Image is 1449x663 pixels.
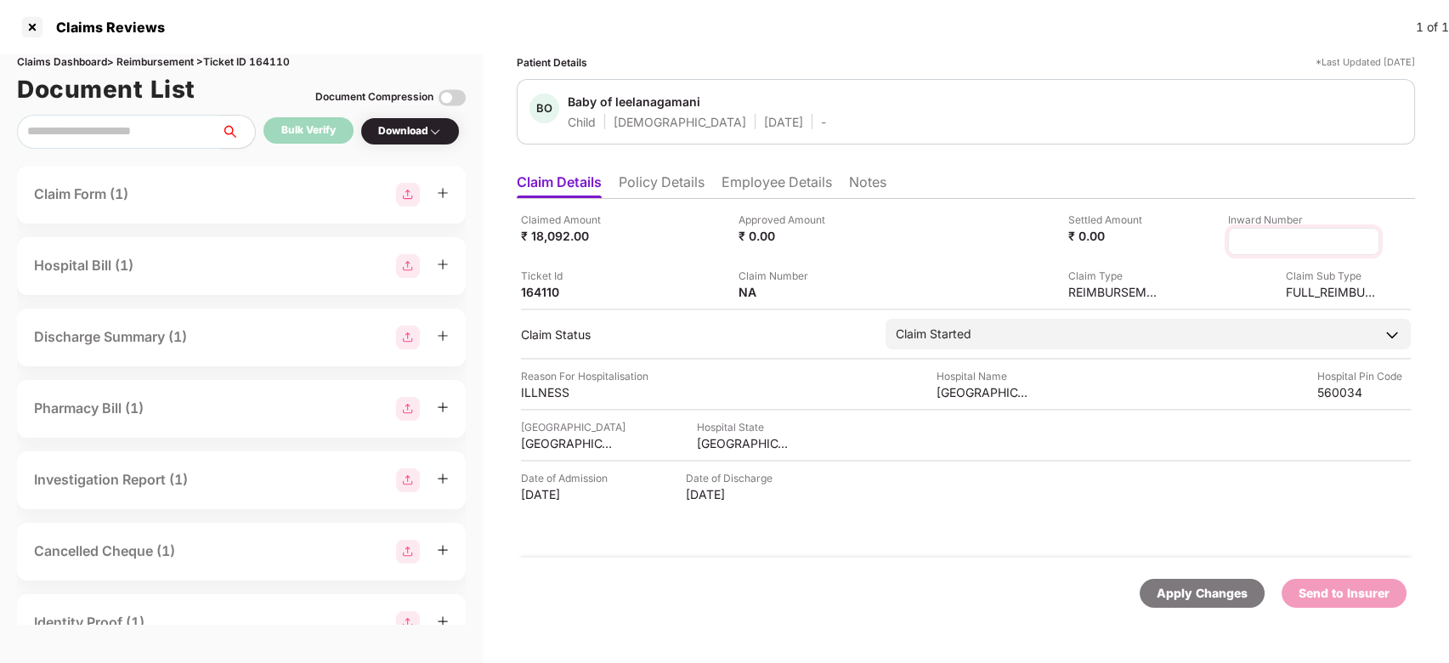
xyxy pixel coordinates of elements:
[34,398,144,419] div: Pharmacy Bill (1)
[686,486,779,502] div: [DATE]
[568,93,700,110] div: Baby of leelanagamani
[396,397,420,421] img: svg+xml;base64,PHN2ZyBpZD0iR3JvdXBfMjg4MTMiIGRhdGEtbmFtZT0iR3JvdXAgMjg4MTMiIHhtbG5zPSJodHRwOi8vd3...
[521,419,625,435] div: [GEOGRAPHIC_DATA]
[396,326,420,349] img: svg+xml;base64,PHN2ZyBpZD0iR3JvdXBfMjg4MTMiIGRhdGEtbmFtZT0iR3JvdXAgMjg4MTMiIHhtbG5zPSJodHRwOi8vd3...
[521,228,614,244] div: ₹ 18,092.00
[739,268,832,284] div: Claim Number
[281,122,336,139] div: Bulk Verify
[1228,212,1379,228] div: Inward Number
[568,114,596,130] div: Child
[437,258,449,270] span: plus
[437,187,449,199] span: plus
[396,611,420,635] img: svg+xml;base64,PHN2ZyBpZD0iR3JvdXBfMjg4MTMiIGRhdGEtbmFtZT0iR3JvdXAgMjg4MTMiIHhtbG5zPSJodHRwOi8vd3...
[34,184,128,205] div: Claim Form (1)
[521,486,614,502] div: [DATE]
[17,54,466,71] div: Claims Dashboard > Reimbursement > Ticket ID 164110
[521,212,614,228] div: Claimed Amount
[437,544,449,556] span: plus
[220,125,255,139] span: search
[1416,18,1449,37] div: 1 of 1
[34,326,187,348] div: Discharge Summary (1)
[1384,326,1401,343] img: downArrowIcon
[1317,368,1411,384] div: Hospital Pin Code
[17,71,195,108] h1: Document List
[739,228,832,244] div: ₹ 0.00
[937,368,1030,384] div: Hospital Name
[697,435,790,451] div: [GEOGRAPHIC_DATA]
[739,212,832,228] div: Approved Amount
[428,125,442,139] img: svg+xml;base64,PHN2ZyBpZD0iRHJvcGRvd24tMzJ4MzIiIHhtbG5zPSJodHRwOi8vd3d3LnczLm9yZy8yMDAwL3N2ZyIgd2...
[739,284,832,300] div: NA
[46,19,165,36] div: Claims Reviews
[1316,54,1415,71] div: *Last Updated [DATE]
[34,541,175,562] div: Cancelled Cheque (1)
[396,540,420,564] img: svg+xml;base64,PHN2ZyBpZD0iR3JvdXBfMjg4MTMiIGRhdGEtbmFtZT0iR3JvdXAgMjg4MTMiIHhtbG5zPSJodHRwOi8vd3...
[521,326,869,343] div: Claim Status
[529,93,559,123] div: BO
[315,89,433,105] div: Document Compression
[34,612,144,633] div: Identity Proof (1)
[1068,268,1162,284] div: Claim Type
[517,54,587,71] div: Patient Details
[396,183,420,207] img: svg+xml;base64,PHN2ZyBpZD0iR3JvdXBfMjg4MTMiIGRhdGEtbmFtZT0iR3JvdXAgMjg4MTMiIHhtbG5zPSJodHRwOi8vd3...
[396,254,420,278] img: svg+xml;base64,PHN2ZyBpZD0iR3JvdXBfMjg4MTMiIGRhdGEtbmFtZT0iR3JvdXAgMjg4MTMiIHhtbG5zPSJodHRwOi8vd3...
[1317,384,1411,400] div: 560034
[722,173,832,198] li: Employee Details
[1157,584,1248,603] div: Apply Changes
[521,384,614,400] div: ILLNESS
[437,330,449,342] span: plus
[34,255,133,276] div: Hospital Bill (1)
[439,84,466,111] img: svg+xml;base64,PHN2ZyBpZD0iVG9nZ2xlLTMyeDMyIiB4bWxucz0iaHR0cDovL3d3dy53My5vcmcvMjAwMC9zdmciIHdpZH...
[686,470,779,486] div: Date of Discharge
[437,473,449,484] span: plus
[517,173,602,198] li: Claim Details
[896,325,971,343] div: Claim Started
[619,173,705,198] li: Policy Details
[521,435,614,451] div: [GEOGRAPHIC_DATA]
[764,114,803,130] div: [DATE]
[437,401,449,413] span: plus
[521,470,614,486] div: Date of Admission
[220,115,256,149] button: search
[521,268,614,284] div: Ticket Id
[521,368,648,384] div: Reason For Hospitalisation
[821,114,826,130] div: -
[937,384,1030,400] div: [GEOGRAPHIC_DATA][PERSON_NAME]
[521,284,614,300] div: 164110
[1299,584,1390,603] div: Send to Insurer
[849,173,886,198] li: Notes
[1068,284,1162,300] div: REIMBURSEMENT
[1068,228,1162,244] div: ₹ 0.00
[1286,268,1379,284] div: Claim Sub Type
[378,123,442,139] div: Download
[697,419,790,435] div: Hospital State
[1286,284,1379,300] div: FULL_REIMBURSEMENT
[1068,212,1162,228] div: Settled Amount
[437,615,449,627] span: plus
[614,114,746,130] div: [DEMOGRAPHIC_DATA]
[34,469,188,490] div: Investigation Report (1)
[396,468,420,492] img: svg+xml;base64,PHN2ZyBpZD0iR3JvdXBfMjg4MTMiIGRhdGEtbmFtZT0iR3JvdXAgMjg4MTMiIHhtbG5zPSJodHRwOi8vd3...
